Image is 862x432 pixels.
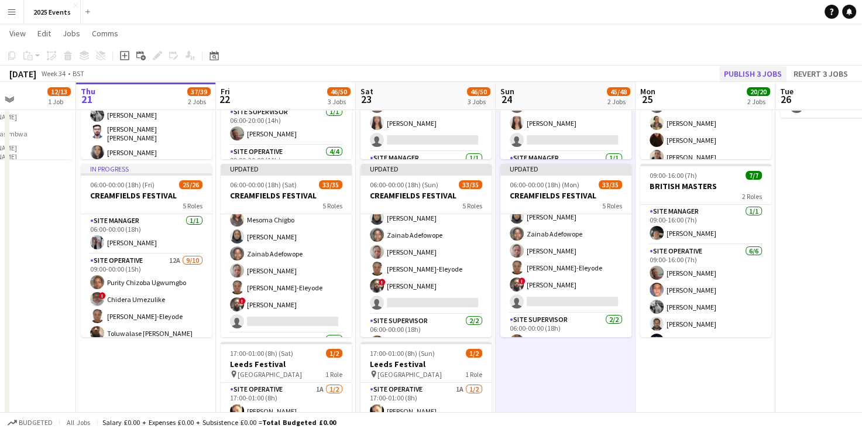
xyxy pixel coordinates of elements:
[640,86,655,97] span: Mon
[19,419,53,427] span: Budgeted
[379,279,386,286] span: !
[179,180,202,189] span: 25/26
[602,201,622,210] span: 5 Roles
[360,164,492,337] app-job-card: Updated06:00-00:00 (18h) (Sun)33/35CREAMFIELDS FESTIVAL5 RolesPurity Chizoba UgwumgboMesoma Chigb...
[48,97,70,106] div: 1 Job
[466,349,482,358] span: 1/2
[360,86,373,97] span: Sat
[5,26,30,41] a: View
[599,180,622,189] span: 33/35
[640,245,771,369] app-card-role: Site Operative6/609:00-16:00 (7h)[PERSON_NAME][PERSON_NAME][PERSON_NAME][PERSON_NAME][PERSON_NAME]
[58,26,85,41] a: Jobs
[462,201,482,210] span: 5 Roles
[33,26,56,41] a: Edit
[39,69,68,78] span: Week 34
[467,87,490,96] span: 46/50
[183,201,202,210] span: 5 Roles
[79,92,95,106] span: 21
[518,277,526,284] span: !
[73,69,84,78] div: BST
[360,164,492,173] div: Updated
[188,97,210,106] div: 2 Jobs
[377,370,442,379] span: [GEOGRAPHIC_DATA]
[9,68,36,80] div: [DATE]
[650,171,697,180] span: 09:00-16:00 (7h)
[468,97,490,106] div: 3 Jobs
[90,180,154,189] span: 06:00-00:00 (18h) (Fri)
[9,28,26,39] span: View
[747,87,770,96] span: 20/20
[64,418,92,427] span: All jobs
[6,416,54,429] button: Budgeted
[221,190,352,201] h3: CREAMFIELDS FESTIVAL
[465,370,482,379] span: 1 Role
[262,418,336,427] span: Total Budgeted £0.00
[747,97,770,106] div: 2 Jobs
[360,152,492,191] app-card-role: Site Manager1/1
[221,359,352,369] h3: Leeds Festival
[239,297,246,304] span: !
[789,66,853,81] button: Revert 3 jobs
[81,164,212,337] app-job-card: In progress06:00-00:00 (18h) (Fri)25/26CREAMFIELDS FESTIVAL5 RolesSite Manager1/106:00-00:00 (18h...
[81,87,212,181] app-card-role: Site Operative4/409:00-20:00 (11h)[PERSON_NAME][PERSON_NAME] [PERSON_NAME][PERSON_NAME]
[92,28,118,39] span: Comms
[327,87,351,96] span: 46/50
[102,418,336,427] div: Salary £0.00 + Expenses £0.00 + Subsistence £0.00 =
[221,333,352,390] app-card-role: Site Supervisor2/2
[87,26,123,41] a: Comms
[221,164,352,173] div: Updated
[778,92,794,106] span: 26
[328,97,350,106] div: 3 Jobs
[238,370,302,379] span: [GEOGRAPHIC_DATA]
[63,28,80,39] span: Jobs
[640,181,771,191] h3: BRITISH MASTERS
[326,349,342,358] span: 1/2
[500,164,631,173] div: Updated
[742,192,762,201] span: 2 Roles
[81,214,212,254] app-card-role: Site Manager1/106:00-00:00 (18h)[PERSON_NAME]
[221,164,352,337] app-job-card: Updated06:00-00:00 (18h) (Sat)33/35CREAMFIELDS FESTIVAL5 Roles!Chidera UmezulikePurity Chizoba Ug...
[319,180,342,189] span: 33/35
[99,292,106,299] span: !
[24,1,81,23] button: 2025 Events
[638,92,655,106] span: 25
[370,349,435,358] span: 17:00-01:00 (8h) (Sun)
[219,92,230,106] span: 22
[221,105,352,145] app-card-role: Site Supervisor1/106:00-20:00 (14h)[PERSON_NAME]
[81,190,212,201] h3: CREAMFIELDS FESTIVAL
[500,86,514,97] span: Sun
[360,314,492,371] app-card-role: Site Supervisor2/206:00-00:00 (18h)
[500,121,631,313] app-card-role: Purity Chizoba UgwumgboMesoma ChigboToluwalase [PERSON_NAME][PERSON_NAME]Zainab Adefowope[PERSON_...
[360,122,492,314] app-card-role: Purity Chizoba UgwumgboMesoma ChigboToluwalase [PERSON_NAME][PERSON_NAME]Zainab Adefowope[PERSON_...
[230,180,297,189] span: 06:00-00:00 (18h) (Sat)
[780,86,794,97] span: Tue
[510,180,579,189] span: 06:00-00:00 (18h) (Mon)
[607,97,630,106] div: 2 Jobs
[370,180,438,189] span: 06:00-00:00 (18h) (Sun)
[37,28,51,39] span: Edit
[187,87,211,96] span: 37/39
[221,140,352,333] app-card-role: !Chidera UmezulikePurity Chizoba UgwumgboToluwalase [PERSON_NAME]Mesoma Chigbo[PERSON_NAME]Zainab...
[81,164,212,173] div: In progress
[230,349,293,358] span: 17:00-01:00 (8h) (Sat)
[322,201,342,210] span: 5 Roles
[500,164,631,337] app-job-card: Updated06:00-00:00 (18h) (Mon)33/35CREAMFIELDS FESTIVAL5 RolesPurity Chizoba UgwumgboMesoma Chigb...
[81,86,95,97] span: Thu
[640,205,771,245] app-card-role: Site Manager1/109:00-16:00 (7h)[PERSON_NAME]
[640,27,771,220] app-card-role: Site Operative10/1006:00-10:00 (4h)[PERSON_NAME]!Chidera UmezulikePurity Chizoba UgwumgboMesoma C...
[360,359,492,369] h3: Leeds Festival
[719,66,787,81] button: Publish 3 jobs
[359,92,373,106] span: 23
[221,86,230,97] span: Fri
[500,152,631,191] app-card-role: Site Manager1/1
[499,92,514,106] span: 24
[221,145,352,239] app-card-role: Site Operative4/409:00-20:00 (11h)
[640,164,771,337] app-job-card: 09:00-16:00 (7h)7/7BRITISH MASTERS2 RolesSite Manager1/109:00-16:00 (7h)[PERSON_NAME]Site Operati...
[459,180,482,189] span: 33/35
[746,171,762,180] span: 7/7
